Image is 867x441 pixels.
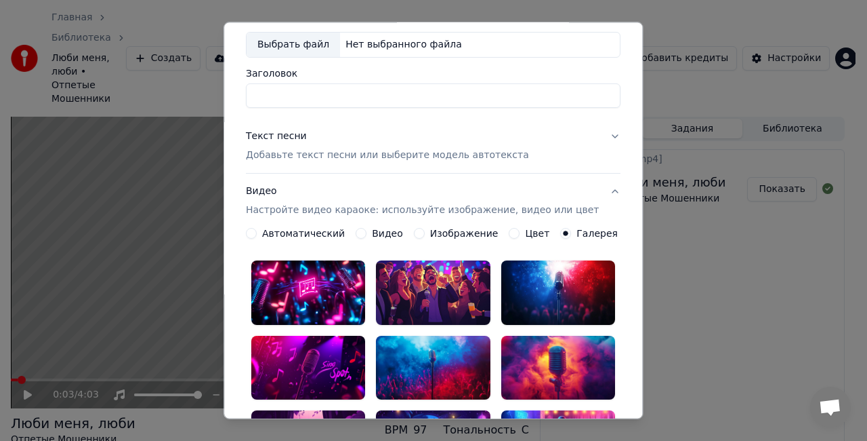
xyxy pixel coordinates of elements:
[246,69,620,78] label: Заголовок
[247,33,340,58] div: Выбрать файл
[246,174,620,228] button: ВидеоНастройте видео караоке: используйте изображение, видео или цвет
[526,229,550,238] label: Цвет
[246,130,307,143] div: Текст песни
[577,229,618,238] label: Галерея
[340,39,467,52] div: Нет выбранного файла
[246,119,620,173] button: Текст песниДобавьте текст песни или выберите модель автотекста
[246,204,599,217] p: Настройте видео караоке: используйте изображение, видео или цвет
[262,229,345,238] label: Автоматический
[430,229,499,238] label: Изображение
[246,185,599,217] div: Видео
[246,149,529,162] p: Добавьте текст песни или выберите модель автотекста
[372,229,403,238] label: Видео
